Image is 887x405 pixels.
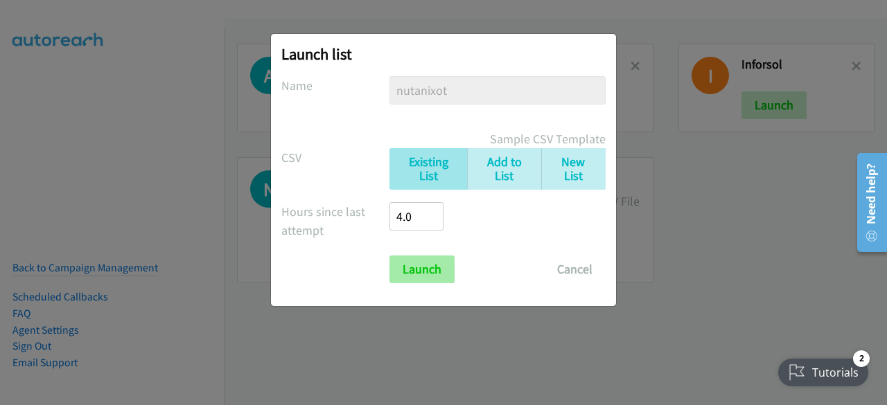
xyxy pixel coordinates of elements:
[281,76,389,95] label: Name
[490,129,606,148] a: Sample CSV Template
[770,345,877,395] iframe: Checklist
[467,148,541,190] a: Add to List
[544,255,606,283] button: Cancel
[389,148,467,190] a: Existing List
[281,44,606,64] h2: Launch list
[281,202,389,240] label: Hours since last attempt
[281,148,389,167] label: CSV
[541,148,606,190] a: New List
[389,255,455,283] input: Launch
[848,147,887,258] iframe: Resource Center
